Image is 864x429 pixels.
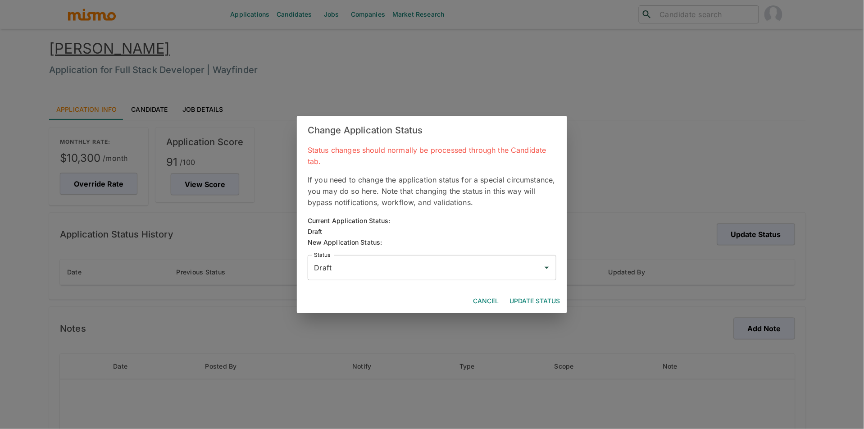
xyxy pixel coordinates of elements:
h2: Change Application Status [297,116,567,145]
button: Open [541,261,553,274]
div: Draft [308,226,391,237]
div: New Application Status: [308,237,556,248]
button: Update Status [506,293,564,310]
div: Current Application Status: [308,215,391,226]
span: Status changes should normally be processed through the Candidate tab. [308,146,546,166]
span: If you need to change the application status for a special circumstance, you may do so here. Note... [308,175,555,207]
label: Status [314,251,330,259]
button: Cancel [469,293,502,310]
